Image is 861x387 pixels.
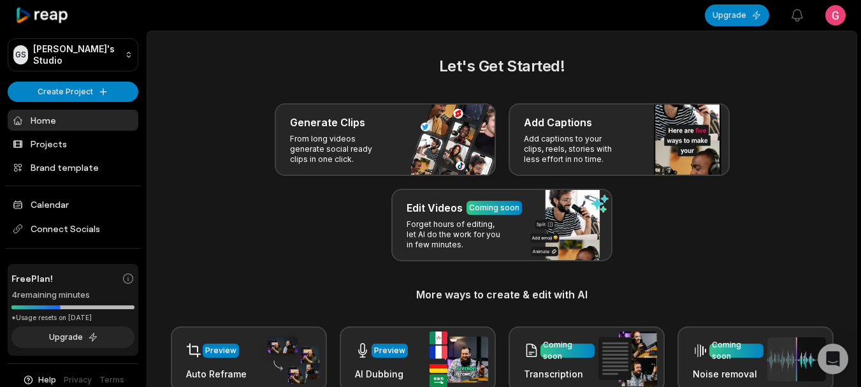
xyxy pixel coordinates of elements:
p: Add captions to your clips, reels, stories with less effort in no time. [524,134,623,164]
img: transcription.png [598,332,657,386]
p: [PERSON_NAME]'s Studio [33,43,120,66]
div: Preview [374,345,405,356]
h3: Transcription [524,367,595,381]
button: Help [22,374,56,386]
h3: Auto Reframe [186,367,247,381]
a: Projects [8,133,138,154]
h3: Generate Clips [290,115,365,130]
img: noise_removal.png [767,337,826,381]
a: Calendar [8,194,138,215]
h3: More ways to create & edit with AI [163,287,841,302]
h3: Add Captions [524,115,592,130]
div: 4 remaining minutes [11,289,134,302]
h3: Noise removal [693,367,763,381]
a: Terms [99,374,124,386]
span: Free Plan! [11,272,53,285]
div: Open Intercom Messenger [818,344,848,374]
h2: Let's Get Started! [163,55,841,78]
p: Forget hours of editing, let AI do the work for you in few minutes. [407,219,505,250]
h3: Edit Videos [407,200,463,215]
span: Connect Socials [8,217,138,240]
span: Help [38,374,56,386]
a: Brand template [8,157,138,178]
div: Preview [205,345,236,356]
button: Upgrade [705,4,769,26]
a: Privacy [64,374,92,386]
div: *Usage resets on [DATE] [11,313,134,323]
div: GS [13,45,28,64]
img: ai_dubbing.png [430,332,488,387]
p: From long videos generate social ready clips in one click. [290,134,389,164]
button: Upgrade [11,326,134,348]
div: Coming soon [469,202,519,214]
div: Coming soon [712,339,761,362]
div: Coming soon [543,339,592,362]
button: Create Project [8,82,138,102]
h3: AI Dubbing [355,367,408,381]
a: Home [8,110,138,131]
img: auto_reframe.png [261,335,319,384]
